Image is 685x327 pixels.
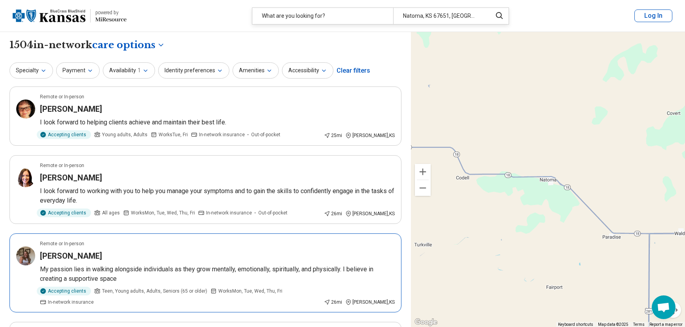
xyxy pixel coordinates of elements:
[40,172,102,183] h3: [PERSON_NAME]
[634,9,672,22] button: Log In
[92,38,165,52] button: Care options
[131,209,195,216] span: Works Mon, Tue, Wed, Thu, Fri
[102,209,120,216] span: All ages
[9,62,53,79] button: Specialty
[40,93,84,100] p: Remote or In-person
[345,299,395,306] div: [PERSON_NAME] , KS
[9,38,165,52] h1: 1504 in-network
[252,8,393,24] div: What are you looking for?
[415,164,431,180] button: Zoom in
[345,132,395,139] div: [PERSON_NAME] , KS
[218,288,282,295] span: Works Mon, Tue, Wed, Thu, Fri
[324,132,342,139] div: 25 mi
[40,250,102,261] h3: [PERSON_NAME]
[138,66,141,75] span: 1
[40,240,84,247] p: Remote or In-person
[324,299,342,306] div: 26 mi
[199,131,245,138] span: In-network insurance
[92,38,155,52] span: care options
[37,130,91,139] div: Accepting clients
[633,322,645,327] a: Terms (opens in new tab)
[282,62,333,79] button: Accessibility
[258,209,288,216] span: Out-of-pocket
[206,209,252,216] span: In-network insurance
[159,131,188,138] span: Works Tue, Fri
[251,131,280,138] span: Out-of-pocket
[337,61,370,80] div: Clear filters
[40,265,395,284] p: My passion lies in walking alongside individuals as they grow mentally, emotionally, spiritually,...
[37,287,91,295] div: Accepting clients
[40,162,84,169] p: Remote or In-person
[345,210,395,217] div: [PERSON_NAME] , KS
[102,131,148,138] span: Young adults, Adults
[40,186,395,205] p: I look forward to working with you to help you manage your symptoms and to gain the skills to con...
[233,62,279,79] button: Amenities
[95,9,127,16] div: powered by
[598,322,628,327] span: Map data ©2025
[324,210,342,217] div: 26 mi
[652,295,676,319] div: Open chat
[102,288,207,295] span: Teen, Young adults, Adults, Seniors (65 or older)
[40,118,395,127] p: I look forward to helping clients achieve and maintain their best life.
[415,180,431,196] button: Zoom out
[37,209,91,217] div: Accepting clients
[40,103,102,115] h3: [PERSON_NAME]
[158,62,229,79] button: Identity preferences
[393,8,487,24] div: Natoma, KS 67651, [GEOGRAPHIC_DATA]
[56,62,100,79] button: Payment
[13,6,127,25] a: Blue Cross Blue Shield Kansaspowered by
[48,299,94,306] span: In-network insurance
[649,322,683,327] a: Report a map error
[13,6,85,25] img: Blue Cross Blue Shield Kansas
[103,62,155,79] button: Availability1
